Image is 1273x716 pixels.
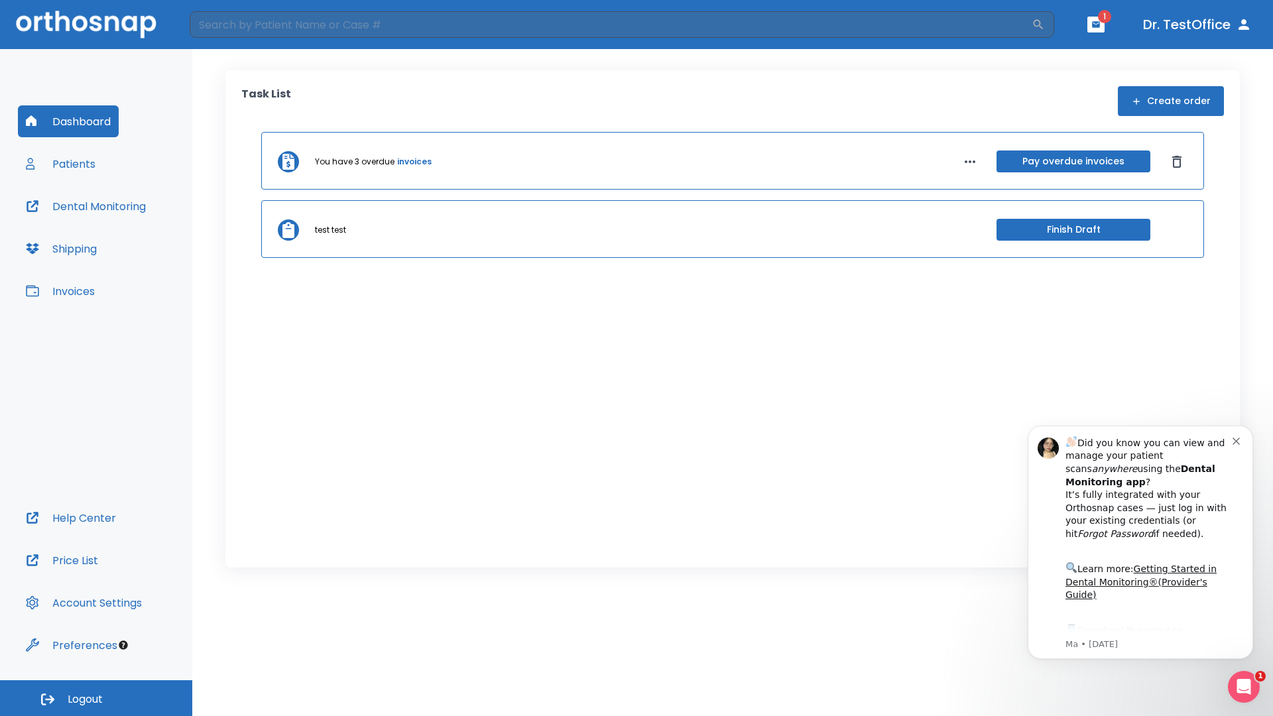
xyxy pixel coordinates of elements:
[16,11,156,38] img: Orthosnap
[18,587,150,619] button: Account Settings
[1138,13,1257,36] button: Dr. TestOffice
[68,692,103,707] span: Logout
[18,148,103,180] button: Patients
[1118,86,1224,116] button: Create order
[18,190,154,222] button: Dental Monitoring
[1166,151,1187,172] button: Dismiss
[18,629,125,661] button: Preferences
[117,639,129,651] div: Tooltip anchor
[18,275,103,307] button: Invoices
[1255,671,1266,682] span: 1
[18,502,124,534] button: Help Center
[58,216,225,284] div: Download the app: | ​ Let us know if you need help getting started!
[18,233,105,265] button: Shipping
[315,156,394,168] p: You have 3 overdue
[58,233,225,245] p: Message from Ma, sent 3w ago
[1228,671,1260,703] iframe: Intercom live chat
[315,224,346,236] p: test test
[1098,10,1111,23] span: 1
[18,544,106,576] button: Price List
[397,156,432,168] a: invoices
[190,11,1032,38] input: Search by Patient Name or Case #
[18,105,119,137] button: Dashboard
[225,29,235,39] button: Dismiss notification
[241,86,291,116] p: Task List
[58,219,176,243] a: App Store
[997,219,1150,241] button: Finish Draft
[997,150,1150,172] button: Pay overdue invoices
[1008,406,1273,680] iframe: Intercom notifications message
